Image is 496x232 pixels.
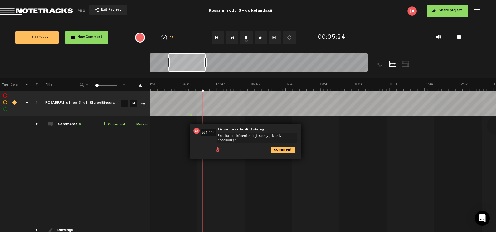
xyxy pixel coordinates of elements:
[45,100,126,107] div: Click to edit the title
[29,121,39,127] div: comments
[139,84,142,87] a: Download comments
[38,78,71,91] th: Title
[20,100,29,106] div: comments, stamps & drawings
[29,100,39,106] div: Click to change the order number
[25,35,29,40] span: +
[38,91,119,116] td: Click to edit the title ROSARIUM_s1_ep 3_v1_StereoBinaural
[131,121,148,128] a: Marker
[15,31,59,44] button: +Add Track
[85,82,90,86] span: -
[28,78,38,91] th: #
[99,8,121,12] span: Exit Project
[122,82,127,86] span: +
[28,91,38,116] td: Click to change the order number 1
[255,31,267,44] button: Fast Forward
[152,35,183,40] div: 1x
[131,122,134,127] span: +
[135,33,145,43] div: {{ tooltip_message }}
[140,101,146,106] a: More
[9,91,19,116] td: Change the color of the waveform
[269,31,281,44] button: Go to end
[475,211,490,226] div: Open Intercom Messenger
[439,9,462,13] span: Share project
[103,121,125,128] a: Comment
[28,116,38,222] td: comments
[79,123,81,126] span: 6
[77,36,102,39] span: New Comment
[212,31,224,44] button: Go to beginning
[217,128,265,132] span: Licencjusz Audiotekowy
[271,147,276,152] span: comment
[240,31,253,44] button: 1x
[103,122,106,127] span: +
[226,31,238,44] button: Rewind
[318,33,345,42] div: 00:05:24
[130,100,137,107] a: M
[193,128,200,134] img: letters
[271,147,295,153] i: comment
[19,91,28,116] td: comments, stamps & drawings
[9,78,19,91] th: Color
[427,5,468,17] button: Share project
[283,31,296,44] button: Loop
[407,6,417,16] img: letters
[89,5,127,15] button: Exit Project
[25,36,49,40] span: Add Track
[161,35,167,40] img: speedometer.svg
[65,31,108,44] button: New Comment
[58,122,81,127] div: Comments
[10,100,20,106] div: Change the color of the waveform
[170,36,174,39] span: 1x
[121,100,128,107] a: S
